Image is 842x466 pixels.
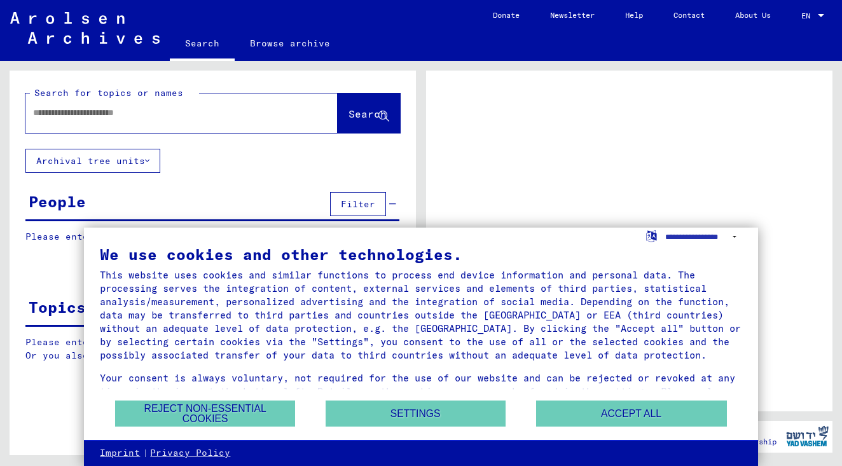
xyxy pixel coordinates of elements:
[338,93,400,133] button: Search
[349,107,387,120] span: Search
[29,190,86,213] div: People
[326,401,506,427] button: Settings
[34,87,183,99] mat-label: Search for topics or names
[150,447,230,460] a: Privacy Policy
[801,11,815,20] span: EN
[115,401,295,427] button: Reject non-essential cookies
[25,149,160,173] button: Archival tree units
[10,12,160,44] img: Arolsen_neg.svg
[235,28,345,58] a: Browse archive
[25,336,400,362] p: Please enter a search term or set filters to get results. Or you also can browse the manually.
[25,230,399,243] p: Please enter a search term or set filters to get results.
[341,198,375,210] span: Filter
[100,247,742,262] div: We use cookies and other technologies.
[100,371,742,411] div: Your consent is always voluntary, not required for the use of our website and can be rejected or ...
[170,28,235,61] a: Search
[783,420,831,452] img: yv_logo.png
[536,401,727,427] button: Accept all
[100,447,140,460] a: Imprint
[100,268,742,362] div: This website uses cookies and similar functions to process end device information and personal da...
[330,192,386,216] button: Filter
[29,296,86,319] div: Topics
